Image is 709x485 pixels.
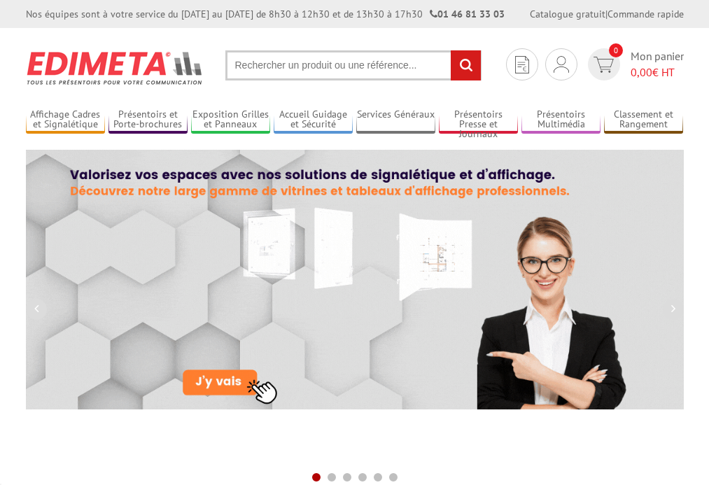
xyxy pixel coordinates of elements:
input: rechercher [451,50,481,80]
a: Exposition Grilles et Panneaux [191,108,270,132]
img: devis rapide [515,56,529,73]
a: Affichage Cadres et Signalétique [26,108,105,132]
span: € HT [631,64,684,80]
a: Présentoirs Presse et Journaux [439,108,518,132]
div: | [530,7,684,21]
a: Classement et Rangement [604,108,683,132]
strong: 01 46 81 33 03 [430,8,505,20]
span: 0 [609,43,623,57]
a: Catalogue gratuit [530,8,605,20]
img: devis rapide [554,56,569,73]
a: devis rapide 0 Mon panier 0,00€ HT [584,48,684,80]
a: Présentoirs et Porte-brochures [108,108,188,132]
span: 0,00 [631,65,652,79]
div: Nos équipes sont à votre service du [DATE] au [DATE] de 8h30 à 12h30 et de 13h30 à 17h30 [26,7,505,21]
a: Présentoirs Multimédia [521,108,601,132]
a: Accueil Guidage et Sécurité [274,108,353,132]
span: Mon panier [631,48,684,80]
img: Présentoir, panneau, stand - Edimeta - PLV, affichage, mobilier bureau, entreprise [26,42,204,94]
a: Services Généraux [356,108,435,132]
a: Commande rapide [608,8,684,20]
input: Rechercher un produit ou une référence... [225,50,482,80]
img: devis rapide [594,57,614,73]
